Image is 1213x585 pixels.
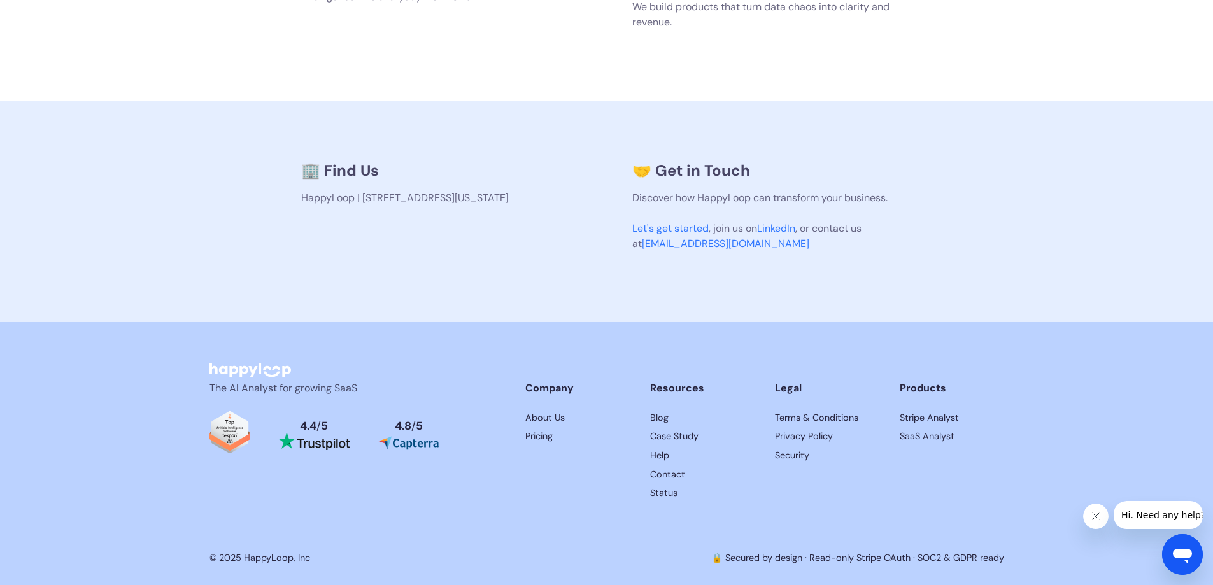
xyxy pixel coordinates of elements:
a: View HappyLoop pricing plans [525,430,630,444]
span: / [316,419,321,433]
a: HappyLoop's Terms & Conditions [900,411,1004,425]
p: HappyLoop | [STREET_ADDRESS][US_STATE] [301,190,581,206]
a: LinkedIn [757,222,795,235]
a: 🔒 Secured by design · Read-only Stripe OAuth · SOC2 & GDPR ready [711,552,1004,563]
h3: 🏢 Find Us [301,162,581,180]
div: Company [525,381,630,396]
a: Learn more about HappyLoop [525,411,630,425]
h3: 🤝 Get in Touch [632,162,912,180]
iframe: Message from company [1114,501,1203,529]
div: 4.4 5 [300,421,328,432]
a: Read HappyLoop case studies [650,411,755,425]
div: © 2025 HappyLoop, Inc [209,551,310,565]
div: Products [900,381,1004,396]
a: Get help with HappyLoop [650,449,755,463]
a: HappyLoop's Privacy Policy [775,430,879,444]
iframe: Close message [1083,504,1109,529]
a: Contact HappyLoop support [650,468,755,482]
iframe: Button to launch messaging window [1162,534,1203,575]
a: Read reviews about HappyLoop on Trustpilot [278,421,350,449]
a: Read HappyLoop case studies [650,430,755,444]
span: Hi. Need any help? [8,9,92,19]
p: The AI Analyst for growing SaaS [209,381,420,396]
div: 4.8 5 [395,421,423,432]
a: [EMAIL_ADDRESS][DOMAIN_NAME] [642,237,809,250]
a: Read reviews about HappyLoop on Capterra [378,421,439,450]
a: Let's get started [632,222,709,235]
span: / [411,419,416,433]
p: Discover how HappyLoop can transform your business. , join us on , or contact us at [632,190,912,251]
a: HappyLoop's Status [650,486,755,500]
a: HappyLoop's Terms & Conditions [775,411,879,425]
a: HappyLoop's Privacy Policy [900,430,1004,444]
div: Resources [650,381,755,396]
div: Legal [775,381,879,396]
a: Read reviews about HappyLoop on Tekpon [209,411,250,460]
a: HappyLoop's Security Page [775,449,879,463]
